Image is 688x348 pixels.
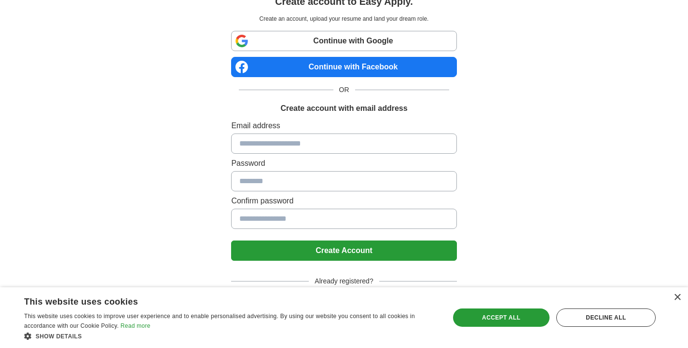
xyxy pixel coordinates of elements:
div: Close [674,294,681,301]
label: Password [231,158,456,169]
label: Email address [231,120,456,132]
p: Create an account, upload your resume and land your dream role. [233,14,454,23]
div: This website uses cookies [24,293,413,308]
span: OR [333,85,355,95]
button: Create Account [231,241,456,261]
span: Already registered? [309,276,379,286]
a: Continue with Facebook [231,57,456,77]
span: This website uses cookies to improve user experience and to enable personalised advertising. By u... [24,313,415,329]
div: Accept all [453,308,550,327]
a: Read more, opens a new window [121,322,151,329]
a: Continue with Google [231,31,456,51]
div: Decline all [556,308,656,327]
h1: Create account with email address [280,103,407,114]
span: Show details [36,333,82,340]
div: Show details [24,331,437,341]
label: Confirm password [231,195,456,207]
